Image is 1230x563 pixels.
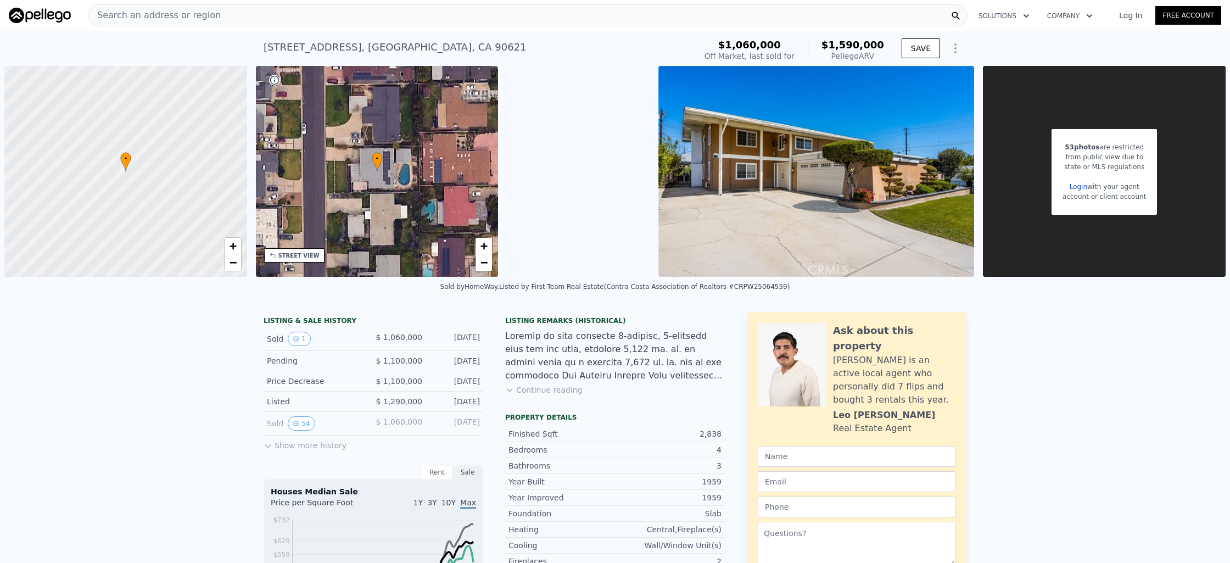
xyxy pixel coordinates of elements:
div: Sold [267,332,365,346]
div: Price per Square Foot [271,497,373,515]
div: Listed by First Team Real Estate (Contra Costa Association of Realtors #CRPW25064559) [499,283,790,291]
span: $ 1,100,000 [376,356,422,365]
div: Wall/Window Unit(s) [615,540,722,551]
a: Free Account [1155,6,1221,25]
div: [DATE] [431,416,480,431]
span: + [229,239,236,253]
div: Cooling [508,540,615,551]
input: Name [758,446,955,467]
tspan: $629 [273,537,290,545]
a: Log In [1106,10,1155,21]
span: 3Y [427,498,437,507]
span: − [229,255,236,269]
tspan: $732 [273,516,290,524]
div: STREET VIEW [278,252,320,260]
input: Email [758,471,955,492]
button: View historical data [288,332,311,346]
div: state or MLS regulations [1063,162,1146,172]
div: 1959 [615,476,722,487]
div: [DATE] [431,332,480,346]
div: Pellego ARV [821,51,884,62]
tspan: $559 [273,551,290,559]
button: SAVE [902,38,940,58]
input: Phone [758,497,955,517]
button: Continue reading [505,384,583,395]
span: • [120,154,131,164]
span: + [480,239,488,253]
div: [PERSON_NAME] is an active local agent who personally did 7 flips and bought 3 rentals this year. [833,354,955,406]
span: − [480,255,488,269]
div: Houses Median Sale [271,486,476,497]
button: Company [1038,6,1102,26]
div: Bedrooms [508,444,615,455]
div: Finished Sqft [508,428,615,439]
div: Slab [615,508,722,519]
div: Year Improved [508,492,615,503]
div: Central,Fireplace(s) [615,524,722,535]
div: Loremip do sita consecte 8-adipisc, 5-elitsedd eius tem inc utla, etdolore 5,122 ma. al. en admin... [505,330,725,382]
div: • [372,152,383,171]
span: Max [460,498,476,509]
div: 4 [615,444,722,455]
div: 1959 [615,492,722,503]
div: Off Market, last sold for [705,51,795,62]
div: are restricted [1063,142,1146,152]
div: 2,838 [615,428,722,439]
div: Listing Remarks (Historical) [505,316,725,325]
img: Sale: 166541445 Parcel: 63350137 [658,66,975,277]
div: LISTING & SALE HISTORY [264,316,483,327]
span: 53 photos [1065,143,1099,151]
div: Bathrooms [508,460,615,471]
span: $ 1,060,000 [376,333,422,342]
div: Sold by HomeWay . [440,283,500,291]
div: Year Built [508,476,615,487]
div: Listed [267,396,365,407]
a: Zoom in [476,238,492,254]
a: Login [1070,183,1087,191]
img: Pellego [9,8,71,23]
span: $1,060,000 [718,39,781,51]
div: 3 [615,460,722,471]
span: $1,590,000 [821,39,884,51]
div: Price Decrease [267,376,365,387]
span: 10Y [441,498,456,507]
div: Sold [267,416,365,431]
button: Show more history [264,436,346,451]
div: Real Estate Agent [833,422,912,435]
button: Show Options [944,37,966,59]
div: account or client account [1063,192,1146,202]
span: $ 1,290,000 [376,397,422,406]
a: Zoom out [476,254,492,271]
div: Foundation [508,508,615,519]
div: Property details [505,413,725,422]
div: • [120,152,131,171]
button: View historical data [288,416,315,431]
div: from public view due to [1063,152,1146,162]
span: with your agent [1087,183,1139,191]
span: $ 1,060,000 [376,417,422,426]
div: Pending [267,355,365,366]
div: Leo [PERSON_NAME] [833,409,935,422]
a: Zoom in [225,238,241,254]
div: [DATE] [431,396,480,407]
span: • [372,154,383,164]
button: Solutions [970,6,1038,26]
a: Zoom out [225,254,241,271]
div: Ask about this property [833,323,955,354]
div: Sale [452,465,483,480]
div: Rent [422,465,452,480]
div: [DATE] [431,355,480,366]
span: Search an address or region [88,9,221,22]
div: [STREET_ADDRESS] , [GEOGRAPHIC_DATA] , CA 90621 [264,40,527,55]
span: $ 1,100,000 [376,377,422,386]
div: [DATE] [431,376,480,387]
div: Heating [508,524,615,535]
span: 1Y [413,498,423,507]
